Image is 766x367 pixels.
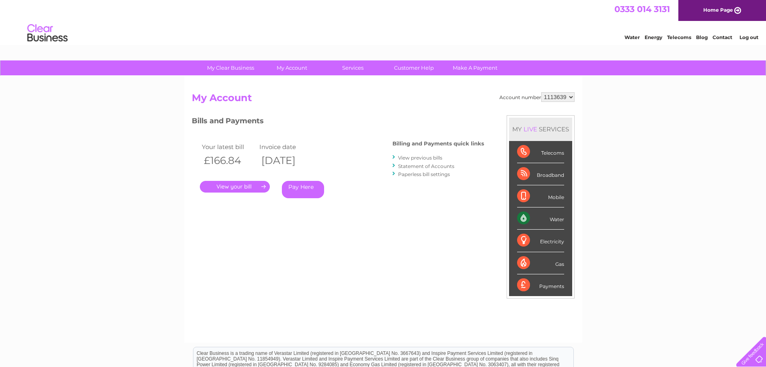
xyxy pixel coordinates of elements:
[398,163,454,169] a: Statement of Accounts
[282,181,324,198] a: Pay Here
[614,4,670,14] a: 0333 014 3131
[517,252,564,274] div: Gas
[259,60,325,75] a: My Account
[193,4,573,39] div: Clear Business is a trading name of Verastar Limited (registered in [GEOGRAPHIC_DATA] No. 3667643...
[192,115,484,129] h3: Bills and Payments
[381,60,447,75] a: Customer Help
[197,60,264,75] a: My Clear Business
[517,207,564,230] div: Water
[624,34,640,40] a: Water
[517,141,564,163] div: Telecoms
[517,230,564,252] div: Electricity
[713,34,732,40] a: Contact
[320,60,386,75] a: Services
[200,152,258,169] th: £166.84
[398,155,442,161] a: View previous bills
[517,163,564,185] div: Broadband
[509,118,572,141] div: MY SERVICES
[645,34,662,40] a: Energy
[517,185,564,207] div: Mobile
[667,34,691,40] a: Telecoms
[192,92,575,108] h2: My Account
[200,141,258,152] td: Your latest bill
[257,141,315,152] td: Invoice date
[499,92,575,102] div: Account number
[739,34,758,40] a: Log out
[27,21,68,46] img: logo.png
[257,152,315,169] th: [DATE]
[522,125,539,133] div: LIVE
[392,141,484,147] h4: Billing and Payments quick links
[442,60,508,75] a: Make A Payment
[200,181,270,193] a: .
[517,274,564,296] div: Payments
[696,34,708,40] a: Blog
[398,171,450,177] a: Paperless bill settings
